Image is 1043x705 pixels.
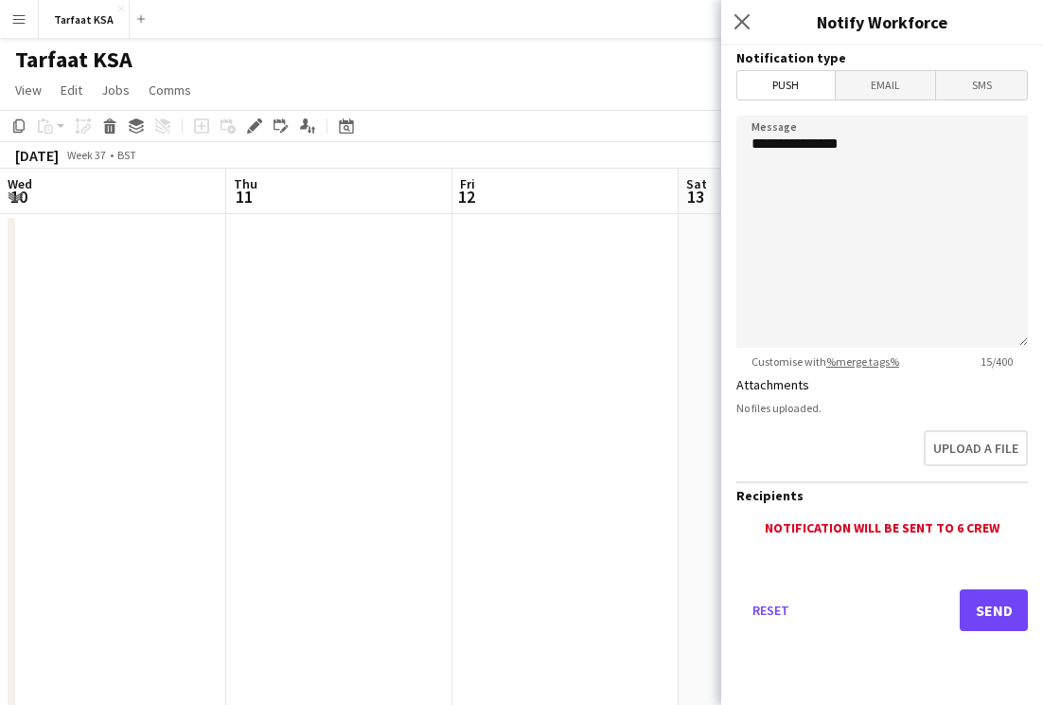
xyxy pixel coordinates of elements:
[61,81,82,99] span: Edit
[15,45,133,74] h1: Tarfaat KSA
[683,186,707,208] span: 13
[736,519,1028,536] div: Notification will be sent to 6 crew
[141,78,199,102] a: Comms
[53,78,90,102] a: Edit
[736,401,1028,415] div: No files uploaded.
[686,175,707,192] span: Sat
[62,148,110,162] span: Week 37
[965,354,1028,369] span: 15 / 400
[736,589,804,631] button: Reset
[936,71,1027,99] span: SMS
[736,376,809,393] label: Attachments
[457,186,475,208] span: 12
[736,487,1028,504] h3: Recipients
[460,175,475,192] span: Fri
[736,354,914,369] span: Customise with
[94,78,137,102] a: Jobs
[737,71,835,99] span: Push
[149,81,191,99] span: Comms
[15,81,42,99] span: View
[117,148,136,162] div: BST
[101,81,130,99] span: Jobs
[736,49,1028,66] h3: Notification type
[39,1,130,38] button: Tarfaat KSA
[15,146,59,165] div: [DATE]
[960,589,1028,631] button: Send
[836,71,936,99] span: Email
[826,354,899,369] a: %merge tags%
[721,9,1043,34] h3: Notify Workforce
[8,175,32,192] span: Wed
[234,175,257,192] span: Thu
[5,186,32,208] span: 10
[924,430,1028,466] button: Upload a file
[8,78,49,102] a: View
[231,186,257,208] span: 11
